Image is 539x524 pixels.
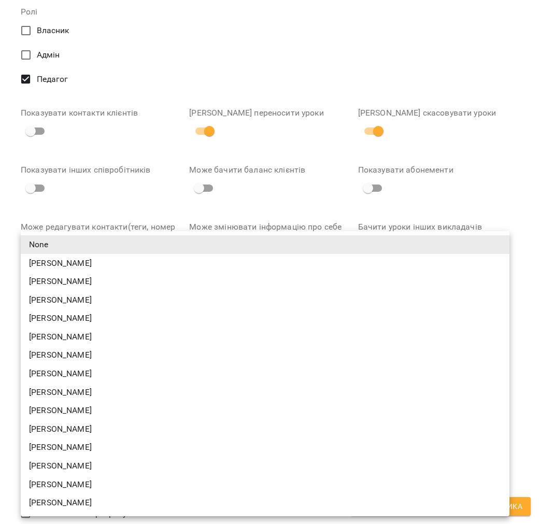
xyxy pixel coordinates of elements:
[21,309,509,328] li: [PERSON_NAME]
[21,346,509,364] li: [PERSON_NAME]
[21,291,509,309] li: [PERSON_NAME]
[21,401,509,420] li: [PERSON_NAME]
[21,328,509,346] li: [PERSON_NAME]
[21,383,509,402] li: [PERSON_NAME]
[21,364,509,383] li: [PERSON_NAME]
[21,254,509,273] li: [PERSON_NAME]
[21,493,509,512] li: [PERSON_NAME]
[21,235,509,254] li: None
[21,272,509,291] li: [PERSON_NAME]
[21,438,509,457] li: [PERSON_NAME]
[21,457,509,475] li: [PERSON_NAME]
[21,420,509,438] li: [PERSON_NAME]
[21,475,509,494] li: [PERSON_NAME]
